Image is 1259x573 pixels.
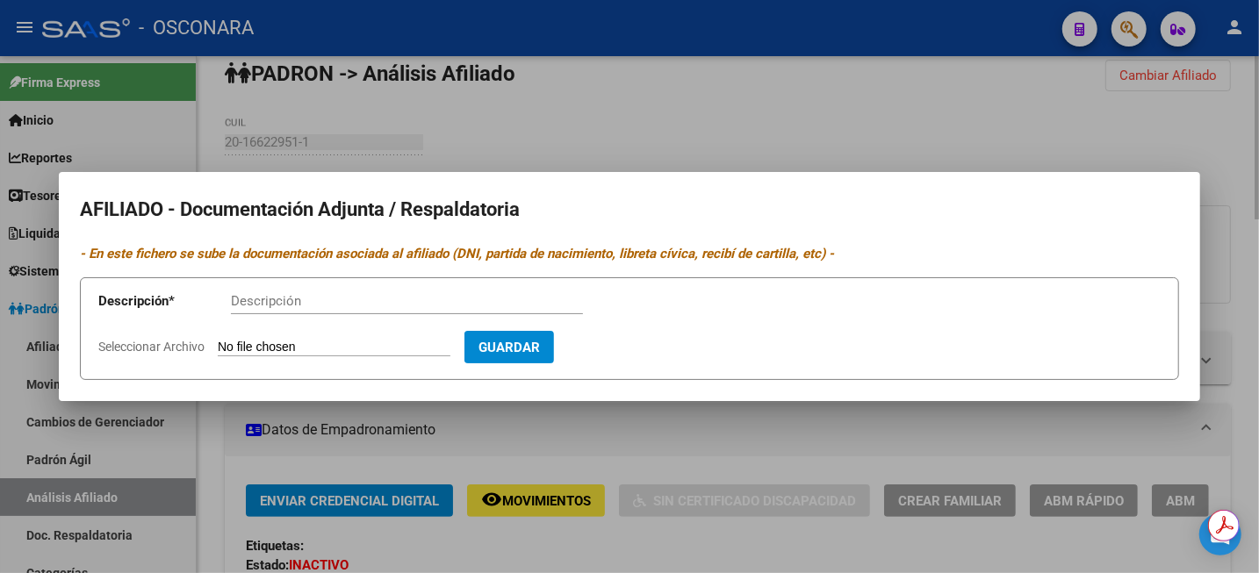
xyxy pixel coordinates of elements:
[1199,513,1241,555] div: Open Intercom Messenger
[464,331,554,363] button: Guardar
[80,193,1179,226] h2: AFILIADO - Documentación Adjunta / Respaldatoria
[98,340,205,354] span: Seleccionar Archivo
[80,246,834,261] i: - En este fichero se sube la documentación asociada al afiliado (DNI, partida de nacimiento, libr...
[478,340,540,355] span: Guardar
[98,291,231,312] p: Descripción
